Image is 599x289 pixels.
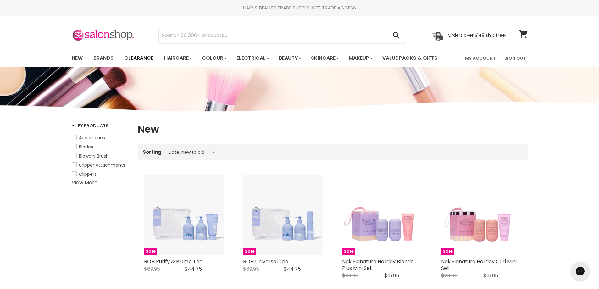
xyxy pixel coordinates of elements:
[306,52,343,65] a: Skincare
[64,5,535,11] div: HAIR & BEAUTY TRADE SUPPLY |
[344,52,376,65] a: Makeup
[441,175,521,255] a: Nak Signature Holiday Curl Mini Set Sale
[72,123,108,129] h3: By Products
[388,28,405,43] button: Search
[144,258,202,265] a: ROH Purify & Plump Trio
[72,143,130,150] a: Blades
[143,149,161,155] label: Sorting
[197,52,230,65] a: Colour
[159,52,196,65] a: Haircare
[67,49,452,67] ul: Main menu
[342,175,422,255] a: Nak Signature Holiday Blonde Plus Mini Set Sale
[342,175,422,255] img: Nak Signature Holiday Blonde Plus Mini Set
[441,175,521,255] img: Nak Signature Holiday Curl Mini Set
[144,248,157,255] span: Sale
[501,52,530,65] a: Sign Out
[243,265,259,273] span: $69.95
[342,248,355,255] span: Sale
[89,52,118,65] a: Brands
[67,52,87,65] a: New
[378,52,442,65] a: Value Packs & Gifts
[243,248,256,255] span: Sale
[441,272,458,279] span: $24.95
[448,32,506,38] p: Orders over $149 ship free!
[274,52,305,65] a: Beauty
[72,162,130,169] a: Clipper Attachments
[119,52,158,65] a: Clearance
[284,265,301,273] span: $44.75
[384,272,399,279] span: $15.95
[72,153,130,159] a: Blowdry Brush
[243,175,323,255] img: ROH Universal Trio
[144,175,224,255] a: ROH Purify & Plump Trio Sale
[64,49,535,67] nav: Main
[342,258,414,272] a: Nak Signature Holiday Blonde Plus Mini Set
[441,248,454,255] span: Sale
[483,272,498,279] span: $15.95
[243,175,323,255] a: ROH Universal Trio Sale
[79,162,125,168] span: Clipper Attachments
[72,171,130,178] a: Clippers
[79,135,105,141] span: Accessories
[159,28,388,43] input: Search
[185,265,202,273] span: $44.75
[461,52,499,65] a: My Account
[79,144,93,150] span: Blades
[441,258,517,272] a: Nak Signature Holiday Curl Mini Set
[158,28,405,43] form: Product
[79,153,109,159] span: Blowdry Brush
[568,259,593,283] iframe: Gorgias live chat messenger
[79,171,97,177] span: Clippers
[243,258,288,265] a: ROH Universal Trio
[138,123,528,136] h1: New
[342,272,358,279] span: $24.95
[232,52,273,65] a: Electrical
[72,134,130,141] a: Accessories
[72,179,97,186] a: View More
[144,265,160,273] span: $69.95
[144,175,224,255] img: ROH Purify & Plump Trio
[312,4,356,11] a: GET TRADE ACCESS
